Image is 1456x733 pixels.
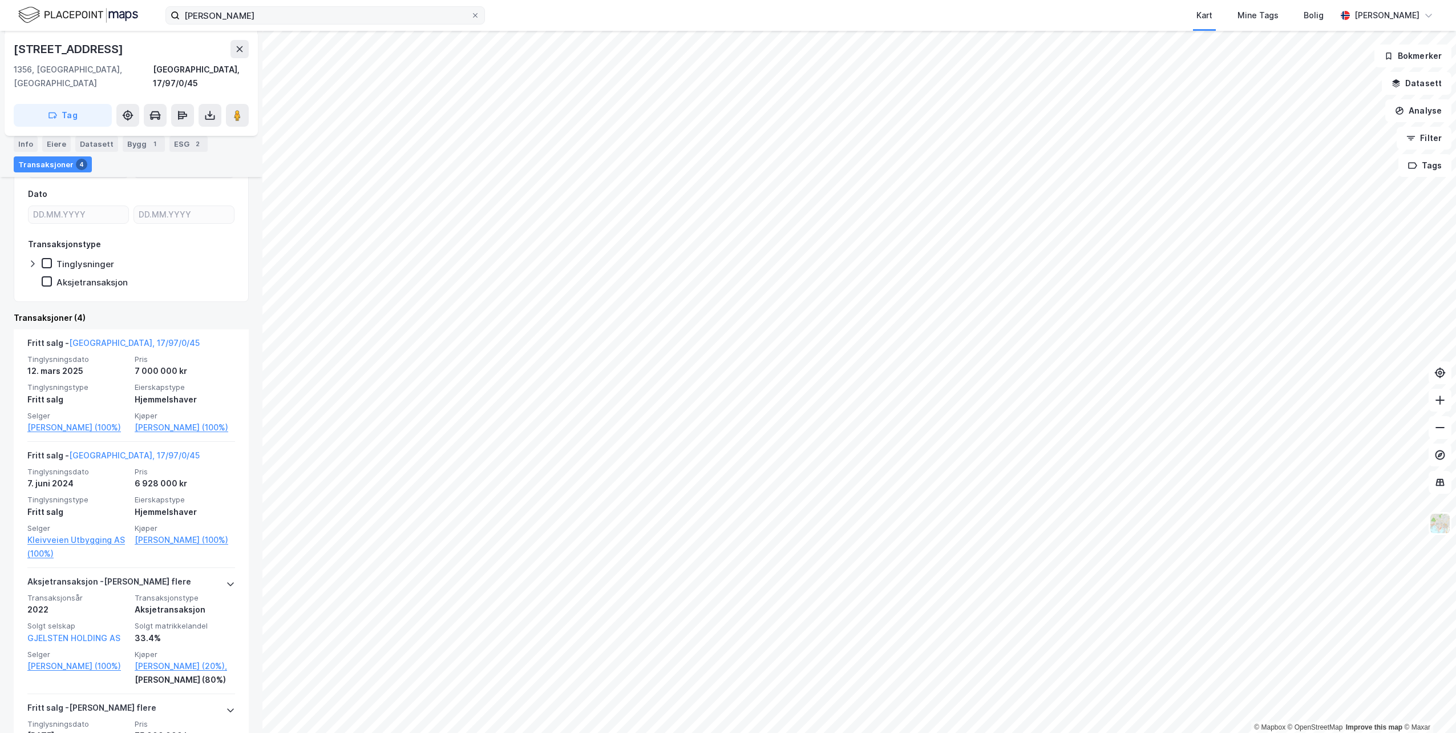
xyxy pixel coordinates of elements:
a: [GEOGRAPHIC_DATA], 17/97/0/45 [69,338,200,348]
span: Selger [27,523,128,533]
div: 1356, [GEOGRAPHIC_DATA], [GEOGRAPHIC_DATA] [14,63,153,90]
button: Bokmerker [1374,45,1451,67]
div: Fritt salg [27,505,128,519]
div: Hjemmelshaver [135,505,235,519]
div: [PERSON_NAME] [1354,9,1419,22]
div: 33.4% [135,631,235,645]
img: Z [1429,513,1451,534]
div: 2 [192,138,203,150]
div: 7 000 000 kr [135,364,235,378]
div: 12. mars 2025 [27,364,128,378]
a: GJELSTEN HOLDING AS [27,633,120,643]
a: [PERSON_NAME] (100%) [27,659,128,673]
span: Tinglysningsdato [27,355,128,364]
span: Solgt matrikkelandel [135,621,235,631]
span: Selger [27,650,128,659]
div: Info [14,136,38,152]
span: Transaksjonstype [135,593,235,603]
button: Analyse [1385,99,1451,122]
div: 6 928 000 kr [135,477,235,490]
a: Mapbox [1254,723,1285,731]
a: Improve this map [1346,723,1402,731]
span: Tinglysningsdato [27,467,128,477]
span: Solgt selskap [27,621,128,631]
div: 1 [149,138,160,150]
span: Kjøper [135,411,235,421]
div: 7. juni 2024 [27,477,128,490]
a: Kleivveien Utbygging AS (100%) [27,533,128,561]
div: Transaksjonstype [28,237,101,251]
span: Eierskapstype [135,382,235,392]
div: Dato [28,187,47,201]
div: Kart [1196,9,1212,22]
div: Datasett [75,136,118,152]
button: Tag [14,104,112,127]
span: Tinglysningstype [27,495,128,505]
span: Tinglysningsdato [27,719,128,729]
span: Eierskapstype [135,495,235,505]
input: DD.MM.YYYY [29,206,128,223]
a: OpenStreetMap [1288,723,1343,731]
a: [GEOGRAPHIC_DATA], 17/97/0/45 [69,450,200,460]
div: Aksjetransaksjon [56,277,128,288]
div: Transaksjoner (4) [14,311,249,325]
span: Transaksjonsår [27,593,128,603]
input: Søk på adresse, matrikkel, gårdeiere, leietakere eller personer [180,7,471,24]
div: Kontrollprogram for chat [1399,678,1456,733]
button: Datasett [1382,72,1451,95]
div: Transaksjoner [14,156,92,172]
span: Tinglysningstype [27,382,128,392]
div: Aksjetransaksjon - [PERSON_NAME] flere [27,575,191,593]
div: Fritt salg - [27,449,200,467]
div: Fritt salg - [27,336,200,355]
a: [PERSON_NAME] (20%), [135,659,235,673]
div: ESG [169,136,208,152]
div: Mine Tags [1237,9,1279,22]
div: Aksjetransaksjon [135,603,235,617]
div: Eiere [42,136,71,152]
span: Pris [135,467,235,477]
div: [STREET_ADDRESS] [14,40,126,58]
a: [PERSON_NAME] (100%) [135,533,235,547]
div: Fritt salg - [PERSON_NAME] flere [27,701,156,719]
span: Kjøper [135,523,235,533]
img: logo.f888ab2527a4732fd821a326f86c7f29.svg [18,5,138,25]
div: 2022 [27,603,128,617]
iframe: Chat Widget [1399,678,1456,733]
div: Bygg [123,136,165,152]
div: [GEOGRAPHIC_DATA], 17/97/0/45 [153,63,249,90]
div: Hjemmelshaver [135,393,235,406]
div: [PERSON_NAME] (80%) [135,673,235,687]
span: Selger [27,411,128,421]
button: Filter [1397,127,1451,150]
span: Pris [135,719,235,729]
button: Tags [1398,154,1451,177]
input: DD.MM.YYYY [134,206,234,223]
a: [PERSON_NAME] (100%) [27,421,128,434]
a: [PERSON_NAME] (100%) [135,421,235,434]
div: 4 [76,159,87,170]
div: Fritt salg [27,393,128,406]
div: Tinglysninger [56,259,114,269]
div: Bolig [1304,9,1324,22]
span: Kjøper [135,650,235,659]
span: Pris [135,355,235,364]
